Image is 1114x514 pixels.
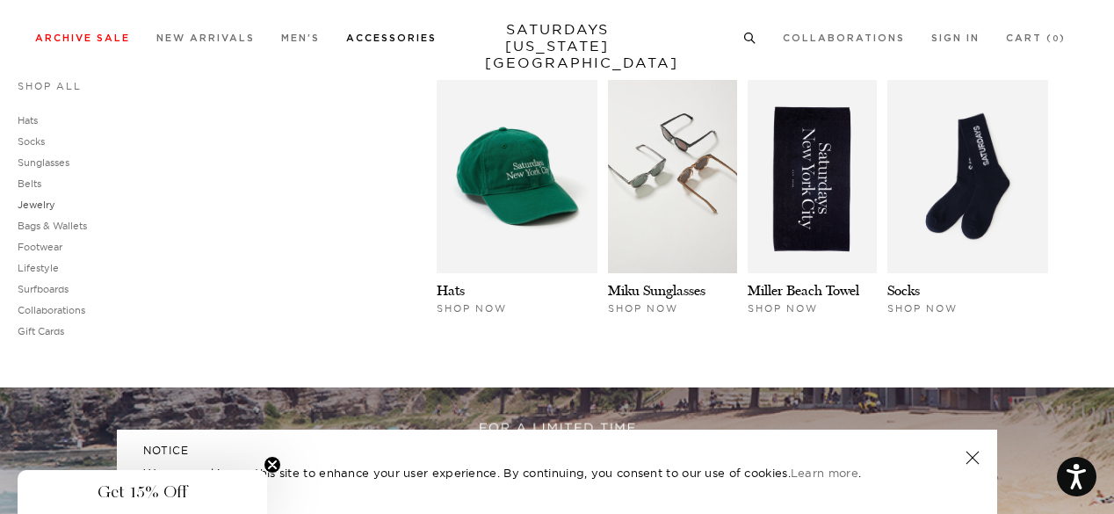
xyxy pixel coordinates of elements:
[485,21,630,71] a: SATURDAYS[US_STATE][GEOGRAPHIC_DATA]
[931,33,980,43] a: Sign In
[35,33,130,43] a: Archive Sale
[18,304,85,316] a: Collaborations
[18,470,267,514] div: Get 15% OffClose teaser
[1053,35,1060,43] small: 0
[346,33,437,43] a: Accessories
[18,156,69,169] a: Sunglasses
[437,302,507,315] span: Shop Now
[18,177,41,190] a: Belts
[18,325,64,337] a: Gift Cards
[791,466,858,480] a: Learn more
[748,282,859,299] a: Miller Beach Towel
[143,464,908,481] p: We use cookies on this site to enhance your user experience. By continuing, you consent to our us...
[18,114,38,127] a: Hats
[887,302,958,315] span: Shop Now
[98,481,187,503] span: Get 15% Off
[18,199,55,211] a: Jewelry
[18,283,69,295] a: Surfboards
[887,282,920,299] a: Socks
[156,33,255,43] a: New Arrivals
[18,262,59,274] a: Lifestyle
[1006,33,1066,43] a: Cart (0)
[783,33,905,43] a: Collaborations
[264,456,281,474] button: Close teaser
[18,220,87,232] a: Bags & Wallets
[18,241,62,253] a: Footwear
[143,443,971,459] h5: NOTICE
[18,80,82,92] a: Shop All
[608,282,705,299] a: Miku Sunglasses
[281,33,320,43] a: Men's
[437,282,465,299] a: Hats
[18,135,45,148] a: Socks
